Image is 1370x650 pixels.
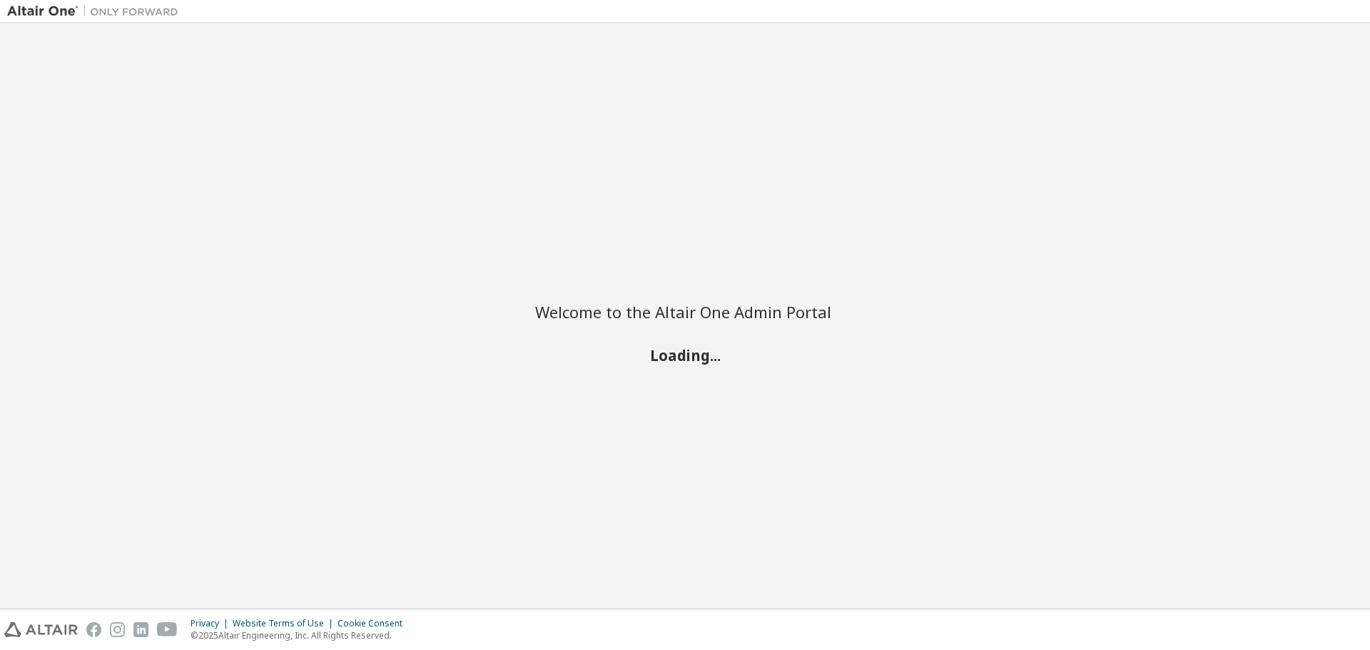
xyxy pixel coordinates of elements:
[110,622,125,637] img: instagram.svg
[535,345,835,364] h2: Loading...
[86,622,101,637] img: facebook.svg
[535,302,835,322] h2: Welcome to the Altair One Admin Portal
[7,4,186,19] img: Altair One
[157,622,178,637] img: youtube.svg
[233,618,338,629] div: Website Terms of Use
[4,622,78,637] img: altair_logo.svg
[338,618,411,629] div: Cookie Consent
[191,629,411,641] p: © 2025 Altair Engineering, Inc. All Rights Reserved.
[191,618,233,629] div: Privacy
[133,622,148,637] img: linkedin.svg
